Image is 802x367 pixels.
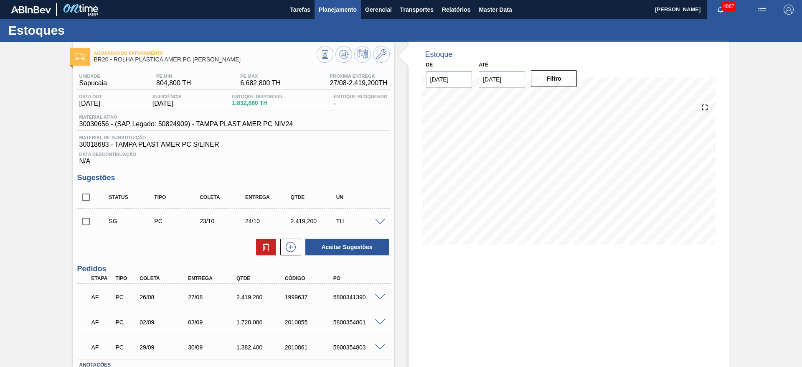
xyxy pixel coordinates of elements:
div: 03/09/2025 [186,319,240,326]
span: Material ativo [79,115,293,120]
span: 27/08 - 2.419,200 TH [330,79,388,87]
button: Atualizar Gráfico [335,46,352,63]
input: dd/mm/yyyy [479,71,525,88]
p: AF [91,319,112,326]
div: 1999637 [283,294,337,301]
span: Suficiência [152,94,182,99]
span: BR20 - ROLHA PLÁSTICA AMER PC SHORT [94,56,317,63]
div: 5800354801 [331,319,386,326]
div: Pedido de Compra [113,294,138,301]
div: Nova sugestão [276,239,301,255]
label: De [426,62,433,68]
div: Excluir Sugestões [252,239,276,255]
span: Planejamento [319,5,357,15]
div: 2.419,200 [234,294,289,301]
div: PO [331,275,386,281]
div: 23/10/2025 [198,218,248,224]
div: Qtde [234,275,289,281]
span: [DATE] [152,100,182,107]
div: 24/10/2025 [243,218,294,224]
p: AF [91,294,112,301]
span: 1.832,860 TH [232,100,284,106]
div: Sugestão Criada [107,218,157,224]
div: 1.728,000 [234,319,289,326]
div: Pedido de Compra [113,344,138,351]
div: Tipo [152,194,203,200]
div: Status [107,194,157,200]
p: AF [91,344,112,351]
div: Código [283,275,337,281]
div: N/A [77,148,390,165]
span: Relatórios [442,5,470,15]
span: 6.682,800 TH [240,79,281,87]
div: Aguardando Faturamento [89,288,114,306]
img: TNhmsLtSVTkK8tSr43FrP2fwEKptu5GPRR3wAAAABJRU5ErkJggg== [11,6,51,13]
h3: Sugestões [77,173,390,182]
button: Visão Geral dos Estoques [317,46,333,63]
div: 5800341390 [331,294,386,301]
input: dd/mm/yyyy [426,71,472,88]
span: Data Descontinuação [79,152,388,157]
img: Logout [784,5,794,15]
span: 804,800 TH [156,79,191,87]
span: Gerencial [365,5,392,15]
span: Estoque Disponível [232,94,284,99]
div: Entrega [243,194,294,200]
div: Tipo [113,275,138,281]
div: Etapa [89,275,114,281]
span: PE MIN [156,74,191,79]
span: Sapucaia [79,79,107,87]
div: 2.419,200 [289,218,339,224]
div: Estoque [425,50,453,59]
span: 4867 [721,2,736,11]
div: Aguardando Faturamento [89,313,114,331]
div: - [332,94,389,107]
div: TH [334,218,385,224]
span: Material de Substituição [79,135,388,140]
button: Notificações [707,4,734,15]
button: Filtro [531,70,577,87]
div: 1.382,400 [234,344,289,351]
span: Aguardando Faturamento [94,51,317,56]
div: 29/09/2025 [137,344,192,351]
span: Unidade [79,74,107,79]
span: Data out [79,94,102,99]
span: Estoque Bloqueado [334,94,387,99]
span: 30030656 - (SAP Legado: 50824909) - TAMPA PLAST AMER PC NIV24 [79,120,293,128]
div: Coleta [137,275,192,281]
span: [DATE] [79,100,102,107]
div: 2010861 [283,344,337,351]
label: Até [479,62,488,68]
div: Aceitar Sugestões [301,238,390,256]
div: Entrega [186,275,240,281]
span: Próxima Entrega [330,74,388,79]
button: Ir ao Master Data / Geral [373,46,390,63]
div: Pedido de Compra [113,319,138,326]
div: Coleta [198,194,248,200]
div: Pedido de Compra [152,218,203,224]
div: 2010855 [283,319,337,326]
div: Aguardando Faturamento [89,338,114,357]
img: userActions [757,5,767,15]
img: Ícone [75,54,85,60]
span: 30018683 - TAMPA PLAST AMER PC S/LINER [79,141,388,148]
span: Master Data [479,5,512,15]
div: 5800354803 [331,344,386,351]
h1: Estoques [8,25,157,35]
div: Qtde [289,194,339,200]
button: Programar Estoque [354,46,371,63]
span: Transportes [400,5,434,15]
span: PE MAX [240,74,281,79]
div: UN [334,194,385,200]
h3: Pedidos [77,265,390,273]
span: Tarefas [290,5,310,15]
div: 26/08/2025 [137,294,192,301]
div: 02/09/2025 [137,319,192,326]
div: 30/09/2025 [186,344,240,351]
button: Aceitar Sugestões [305,239,389,255]
div: 27/08/2025 [186,294,240,301]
